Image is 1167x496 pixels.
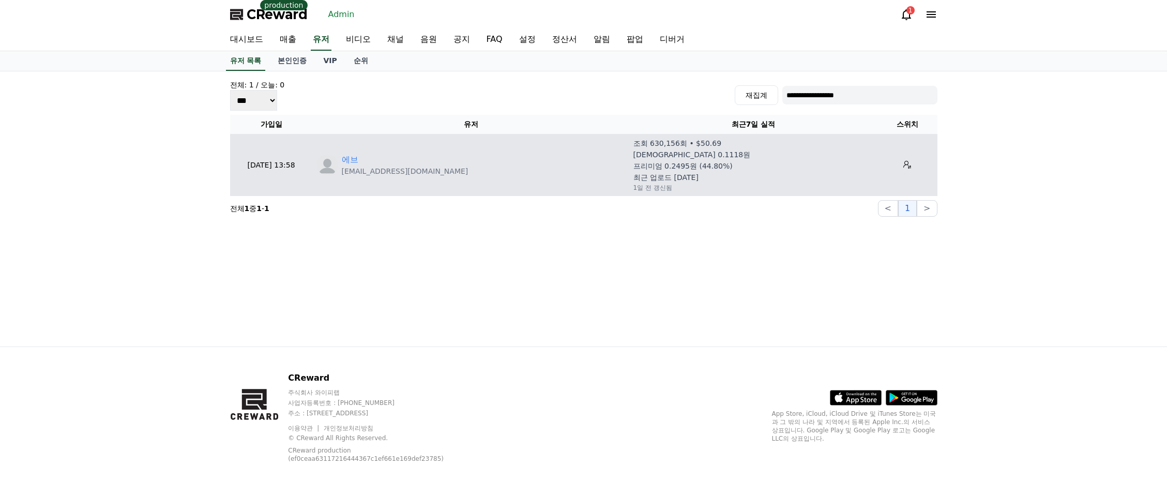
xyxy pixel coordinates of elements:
[445,29,478,51] a: 공지
[633,161,733,171] p: 프리미엄 0.2495원 (44.80%)
[264,204,269,213] strong: 1
[900,8,913,21] a: 1
[878,200,898,217] button: <
[226,51,266,71] a: 유저 목록
[3,328,68,354] a: Home
[68,328,133,354] a: Messages
[906,6,915,14] div: 1
[288,409,469,417] p: 주소 : [STREET_ADDRESS]
[230,6,308,23] a: CReward
[222,29,271,51] a: 대시보드
[311,29,331,51] a: 유저
[288,388,469,397] p: 주식회사 와이피랩
[917,200,937,217] button: >
[288,399,469,407] p: 사업자등록번호 : [PHONE_NUMBER]
[735,85,778,105] button: 재집계
[288,434,469,442] p: © CReward All Rights Reserved.
[288,425,321,432] a: 이용약관
[345,51,376,71] a: 순위
[153,343,178,352] span: Settings
[585,29,618,51] a: 알림
[379,29,412,51] a: 채널
[288,446,453,463] p: CReward production (ef0ceaa63117216444367c1ef661e169def23785)
[313,115,629,134] th: 유저
[324,425,373,432] a: 개인정보처리방침
[230,80,285,90] h4: 전체: 1 / 오늘: 0
[651,29,693,51] a: 디버거
[256,204,262,213] strong: 1
[878,115,937,134] th: 스위치
[317,155,338,175] img: https://cdn.creward.net/profile/user/profile_blank.webp
[629,115,878,134] th: 최근7일 실적
[234,160,309,171] p: [DATE] 13:58
[324,6,359,23] a: Admin
[618,29,651,51] a: 팝업
[342,154,358,166] a: 에브
[898,200,917,217] button: 1
[271,29,305,51] a: 매출
[288,372,469,384] p: CReward
[26,343,44,352] span: Home
[269,51,315,71] a: 본인인증
[633,149,751,160] p: [DEMOGRAPHIC_DATA] 0.1118원
[342,166,468,176] p: [EMAIL_ADDRESS][DOMAIN_NAME]
[133,328,199,354] a: Settings
[544,29,585,51] a: 정산서
[412,29,445,51] a: 음원
[245,204,250,213] strong: 1
[230,115,313,134] th: 가입일
[633,184,672,192] p: 1일 전 갱신됨
[230,203,269,214] p: 전체 중 -
[315,51,345,71] a: VIP
[247,6,308,23] span: CReward
[633,138,722,148] p: 조회 630,156회 • $50.69
[511,29,544,51] a: 설정
[772,410,937,443] p: App Store, iCloud, iCloud Drive 및 iTunes Store는 미국과 그 밖의 나라 및 지역에서 등록된 Apple Inc.의 서비스 상표입니다. Goo...
[338,29,379,51] a: 비디오
[86,344,116,352] span: Messages
[633,172,699,183] p: 최근 업로드 [DATE]
[478,29,511,51] a: FAQ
